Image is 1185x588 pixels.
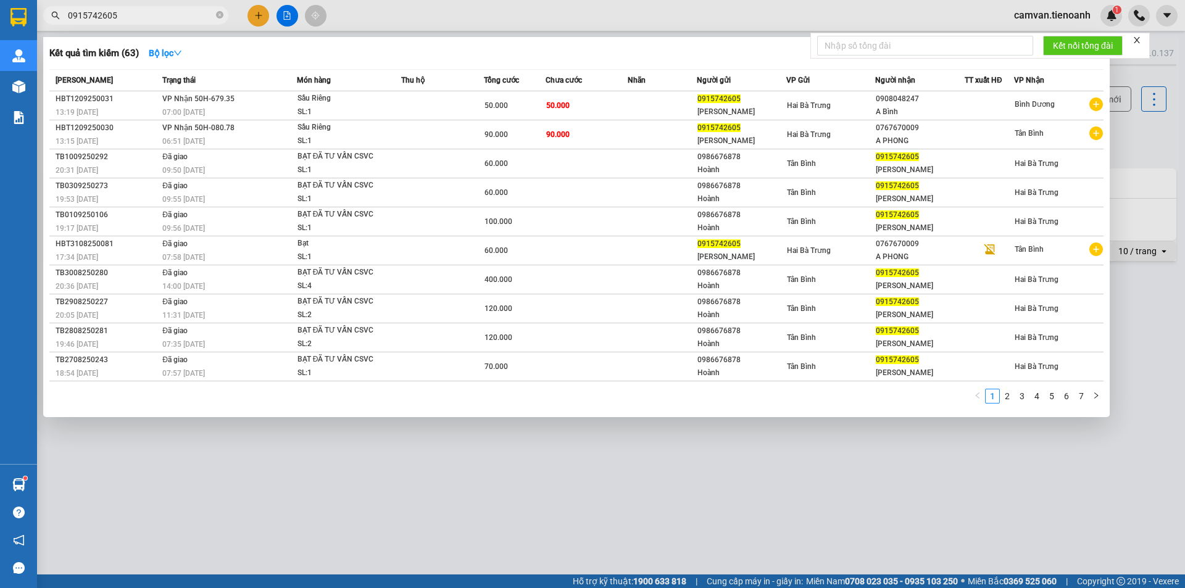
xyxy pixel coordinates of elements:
[297,135,390,148] div: SL: 1
[484,188,508,197] span: 60.000
[787,304,816,313] span: Tân Bình
[162,282,205,291] span: 14:00 [DATE]
[13,507,25,518] span: question-circle
[1089,97,1103,111] span: plus-circle
[1044,389,1059,404] li: 5
[1015,304,1058,313] span: Hai Bà Trưng
[697,308,786,321] div: Hoành
[1015,188,1058,197] span: Hai Bà Trưng
[1059,389,1074,404] li: 6
[697,251,786,263] div: [PERSON_NAME]
[787,217,816,226] span: Tân Bình
[1015,362,1058,371] span: Hai Bà Trưng
[697,209,786,222] div: 0986676878
[162,108,205,117] span: 07:00 [DATE]
[787,246,831,255] span: Hai Bà Trưng
[56,166,98,175] span: 20:31 [DATE]
[12,111,25,124] img: solution-icon
[56,354,159,366] div: TB2708250243
[56,122,159,135] div: HBT1209250030
[401,76,425,85] span: Thu hộ
[876,210,919,219] span: 0915742605
[297,353,390,366] div: BẠT ĐÃ TƯ VẤN CSVC
[12,80,25,93] img: warehouse-icon
[297,295,390,308] div: BẠT ĐÃ TƯ VẤN CSVC
[876,337,964,350] div: [PERSON_NAME]
[697,193,786,205] div: Hoành
[297,208,390,222] div: BẠT ĐÃ TƯ VẤN CSVC
[162,210,188,219] span: Đã giao
[56,282,98,291] span: 20:36 [DATE]
[697,325,786,337] div: 0986676878
[1043,36,1123,56] button: Kết nối tổng đài
[13,534,25,546] span: notification
[787,362,816,371] span: Tân Bình
[484,217,512,226] span: 100.000
[297,308,390,322] div: SL: 2
[56,325,159,337] div: TB2808250281
[876,297,919,306] span: 0915742605
[162,239,188,248] span: Đã giao
[56,180,159,193] div: TB0309250273
[1075,389,1088,403] a: 7
[162,369,205,378] span: 07:57 [DATE]
[985,389,1000,404] li: 1
[1089,389,1104,404] button: right
[56,137,98,146] span: 13:15 [DATE]
[1089,389,1104,404] li: Next Page
[13,562,25,574] span: message
[173,49,182,57] span: down
[1045,389,1058,403] a: 5
[297,179,390,193] div: BẠT ĐÃ TƯ VẤN CSVC
[546,76,582,85] span: Chưa cước
[1015,217,1058,226] span: Hai Bà Trưng
[876,355,919,364] span: 0915742605
[56,369,98,378] span: 18:54 [DATE]
[875,76,915,85] span: Người nhận
[1015,389,1029,403] a: 3
[162,152,188,161] span: Đã giao
[697,106,786,118] div: [PERSON_NAME]
[56,151,159,164] div: TB1009250292
[1053,39,1113,52] span: Kết nối tổng đài
[876,93,964,106] div: 0908048247
[1089,242,1103,256] span: plus-circle
[162,123,235,132] span: VP Nhận 50H-080.78
[484,362,508,371] span: 70.000
[56,108,98,117] span: 13:19 [DATE]
[876,106,964,118] div: A Bình
[297,266,390,280] div: BẠT ĐÃ TƯ VẤN CSVC
[23,476,27,480] sup: 1
[297,121,390,135] div: Sầu Riêng
[297,76,331,85] span: Món hàng
[297,366,390,380] div: SL: 1
[787,275,816,284] span: Tân Bình
[297,164,390,177] div: SL: 1
[697,366,786,379] div: Hoành
[484,246,508,255] span: 60.000
[1074,389,1089,404] li: 7
[484,275,512,284] span: 400.000
[787,333,816,342] span: Tân Bình
[787,188,816,197] span: Tân Bình
[876,152,919,161] span: 0915742605
[1014,76,1044,85] span: VP Nhận
[546,130,570,139] span: 90.000
[162,340,205,349] span: 07:35 [DATE]
[297,150,390,164] div: BẠT ĐÃ TƯ VẤN CSVC
[162,355,188,364] span: Đã giao
[1092,392,1100,399] span: right
[876,326,919,335] span: 0915742605
[162,224,205,233] span: 09:56 [DATE]
[970,389,985,404] li: Previous Page
[787,159,816,168] span: Tân Bình
[876,280,964,292] div: [PERSON_NAME]
[697,222,786,234] div: Hoành
[697,296,786,308] div: 0986676878
[297,337,390,351] div: SL: 2
[484,159,508,168] span: 60.000
[876,268,919,277] span: 0915742605
[162,94,235,103] span: VP Nhận 50H-679.35
[56,311,98,320] span: 20:05 [DATE]
[56,238,159,251] div: HBT3108250081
